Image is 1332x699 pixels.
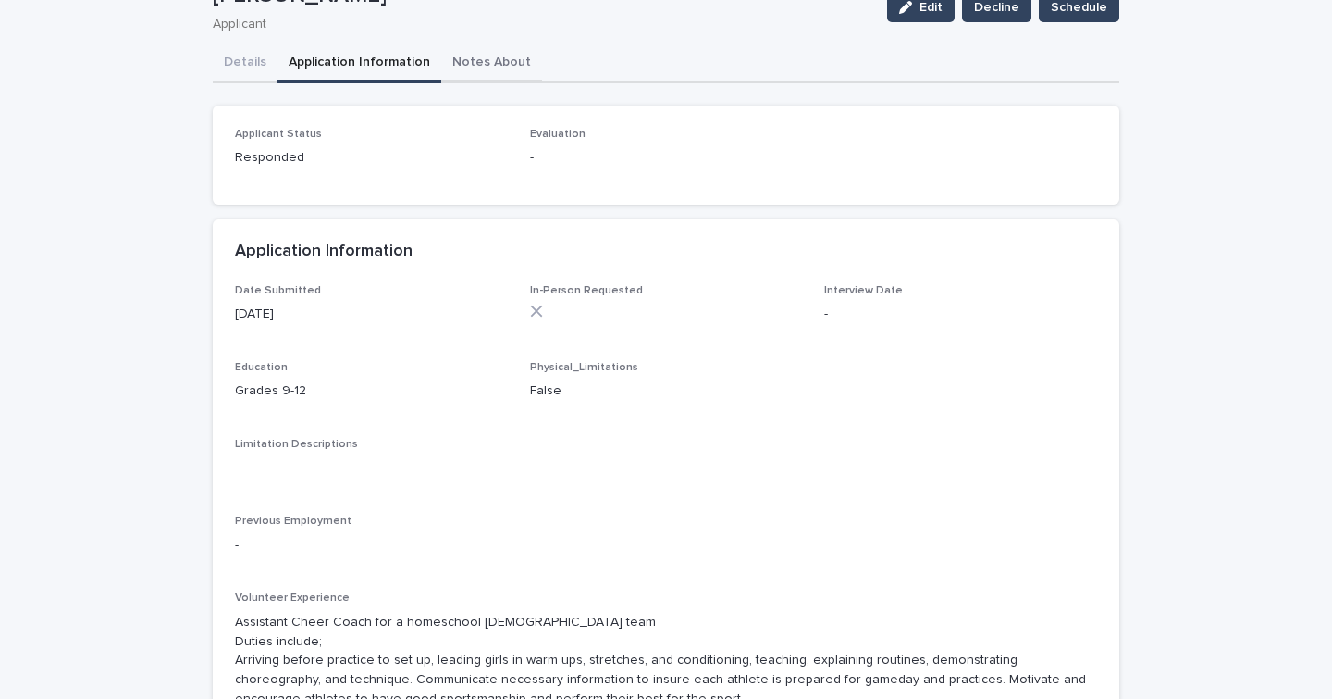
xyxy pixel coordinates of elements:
[235,148,508,168] p: Responded
[235,458,1097,478] p: -
[235,242,413,262] h2: Application Information
[530,381,803,401] p: False
[824,305,1097,324] p: -
[530,285,643,296] span: In-Person Requested
[213,44,277,83] button: Details
[235,129,322,140] span: Applicant Status
[235,536,1097,555] p: -
[824,285,903,296] span: Interview Date
[235,305,508,324] p: [DATE]
[235,439,358,450] span: Limitation Descriptions
[530,129,586,140] span: Evaluation
[235,381,508,401] p: Grades 9-12
[235,593,350,604] span: Volunteer Experience
[530,362,638,373] span: Physical_Limitations
[441,44,542,83] button: Notes About
[213,17,865,32] p: Applicant
[530,148,803,168] p: -
[277,44,441,83] button: Application Information
[235,516,351,527] span: Previous Employment
[235,362,288,373] span: Education
[235,285,321,296] span: Date Submitted
[919,1,943,14] span: Edit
